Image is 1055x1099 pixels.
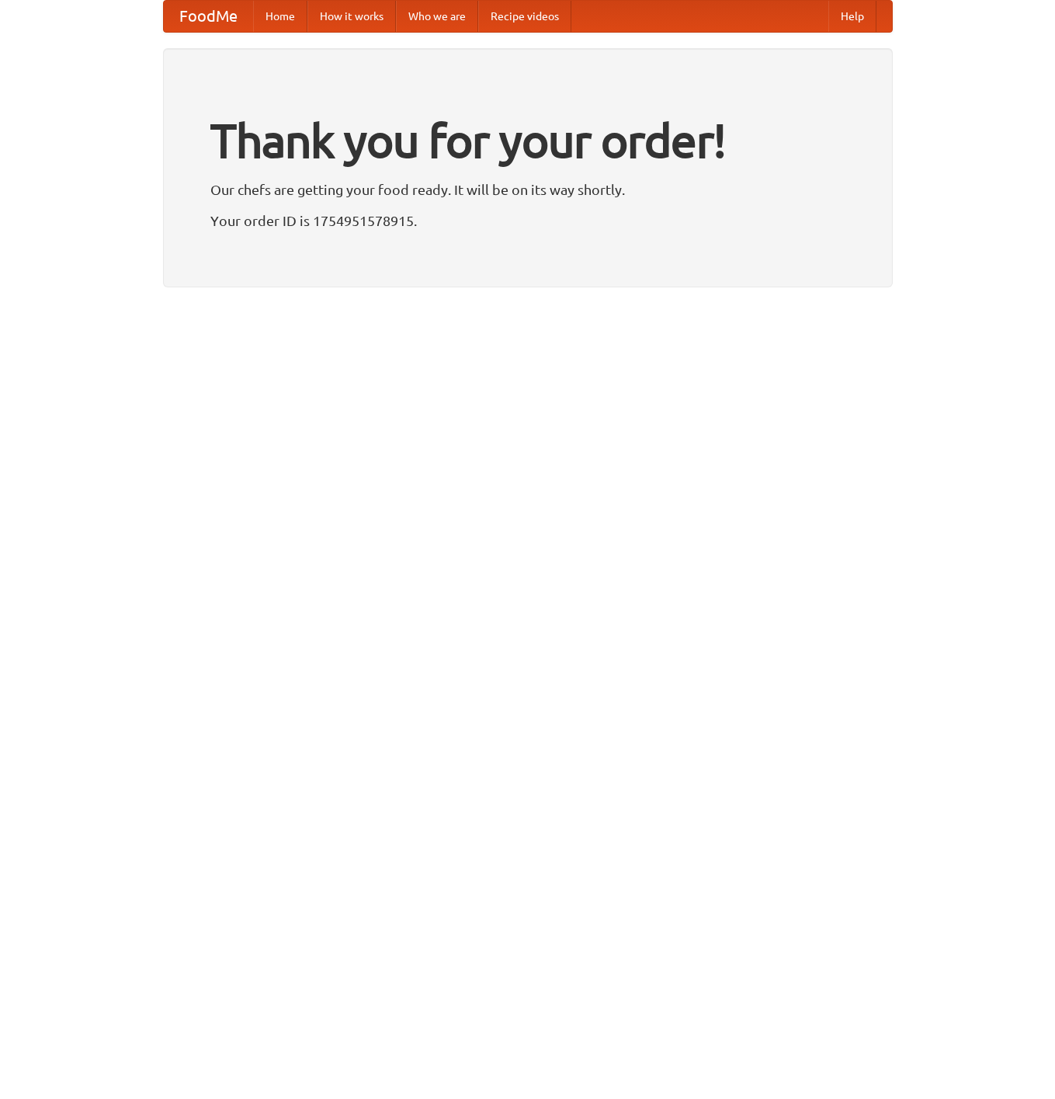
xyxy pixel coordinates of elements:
a: How it works [307,1,396,32]
p: Your order ID is 1754951578915. [210,209,845,232]
a: Recipe videos [478,1,571,32]
h1: Thank you for your order! [210,103,845,178]
p: Our chefs are getting your food ready. It will be on its way shortly. [210,178,845,201]
a: Home [253,1,307,32]
a: Who we are [396,1,478,32]
a: Help [828,1,876,32]
a: FoodMe [164,1,253,32]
